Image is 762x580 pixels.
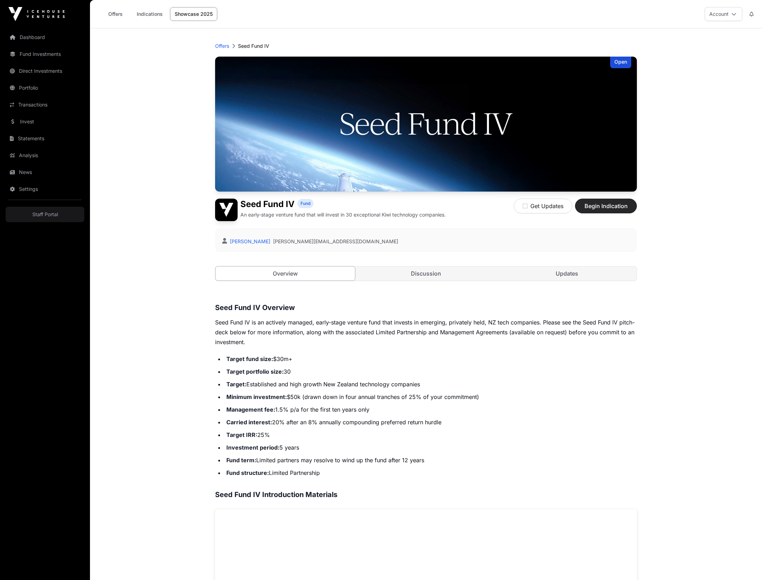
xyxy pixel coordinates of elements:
[6,181,84,197] a: Settings
[6,165,84,180] a: News
[6,148,84,163] a: Analysis
[575,206,637,213] a: Begin Indication
[705,7,742,21] button: Account
[301,201,310,206] span: Fund
[215,302,637,313] h3: Seed Fund IV Overview
[228,238,270,244] a: [PERSON_NAME]
[224,405,637,414] li: 1.5% p/a for the first ten years only
[226,419,272,426] strong: Carried interest:
[101,7,129,21] a: Offers
[240,211,446,218] p: An early-stage venture fund that will invest in 30 exceptional Kiwi technology companies.
[226,469,269,476] strong: Fund structure:
[215,57,637,192] img: Seed Fund IV
[6,207,84,222] a: Staff Portal
[215,489,637,500] h3: Seed Fund IV Introduction Materials
[224,468,637,478] li: Limited Partnership
[170,7,217,21] a: Showcase 2025
[240,199,295,210] h1: Seed Fund IV
[6,114,84,129] a: Invest
[215,199,238,221] img: Seed Fund IV
[215,266,637,281] nav: Tabs
[215,317,637,347] p: Seed Fund IV is an actively managed, early-stage venture fund that invests in emerging, privately...
[132,7,167,21] a: Indications
[575,199,637,213] button: Begin Indication
[226,444,279,451] strong: Investment period:
[224,455,637,465] li: Limited partners may resolve to wind up the fund after 12 years
[6,46,84,62] a: Fund Investments
[224,443,637,452] li: 5 years
[226,406,275,413] strong: Management fee:
[610,57,631,68] div: Open
[215,43,229,50] a: Offers
[584,202,628,210] span: Begin Indication
[514,199,572,213] button: Get Updates
[727,546,762,580] iframe: Chat Widget
[215,266,355,281] a: Overview
[224,430,637,440] li: 25%
[356,266,496,281] a: Discussion
[6,30,84,45] a: Dashboard
[8,7,65,21] img: Icehouse Ventures Logo
[224,379,637,389] li: Established and high growth New Zealand technology companies
[6,63,84,79] a: Direct Investments
[6,131,84,146] a: Statements
[224,392,637,402] li: $50k (drawn down in four annual tranches of 25% of your commitment)
[226,368,284,375] strong: Target portfolio size:
[273,238,398,245] a: [PERSON_NAME][EMAIL_ADDRESS][DOMAIN_NAME]
[224,417,637,427] li: 20% after an 8% annually compounding preferred return hurdle
[6,97,84,112] a: Transactions
[226,355,273,362] strong: Target fund size:
[226,393,287,400] strong: Minimum investment:
[226,431,257,438] strong: Target IRR:
[224,354,637,364] li: $30m+
[497,266,637,281] a: Updates
[226,381,246,388] strong: Target:
[6,80,84,96] a: Portfolio
[224,367,637,376] li: 30
[226,457,256,464] strong: Fund term:
[238,43,269,50] p: Seed Fund IV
